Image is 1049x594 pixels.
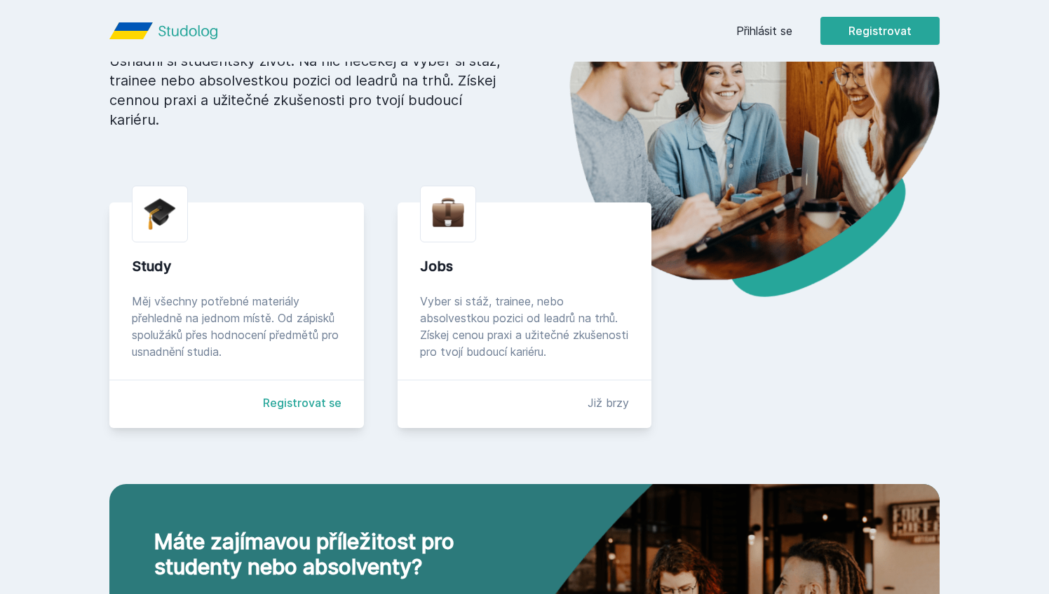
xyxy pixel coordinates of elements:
div: Vyber si stáž, trainee, nebo absolvestkou pozici od leadrů na trhů. Získej cenou praxi a užitečné... [420,293,630,360]
div: Již brzy [588,394,629,411]
img: briefcase.png [432,195,464,230]
p: Usnadni si studentský život. Na nic nečekej a vyber si stáž, trainee nebo absolvestkou pozici od ... [109,51,502,130]
a: Přihlásit se [736,22,792,39]
div: Měj všechny potřebné materiály přehledně na jednom místě. Od zápisků spolužáků přes hodnocení pře... [132,293,341,360]
h2: Máte zajímavou příležitost pro studenty nebo absolventy? [154,529,468,579]
div: Study [132,256,341,276]
a: Registrovat se [263,394,341,411]
img: graduation-cap.png [144,198,176,230]
button: Registrovat [820,17,940,45]
div: Jobs [420,256,630,276]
